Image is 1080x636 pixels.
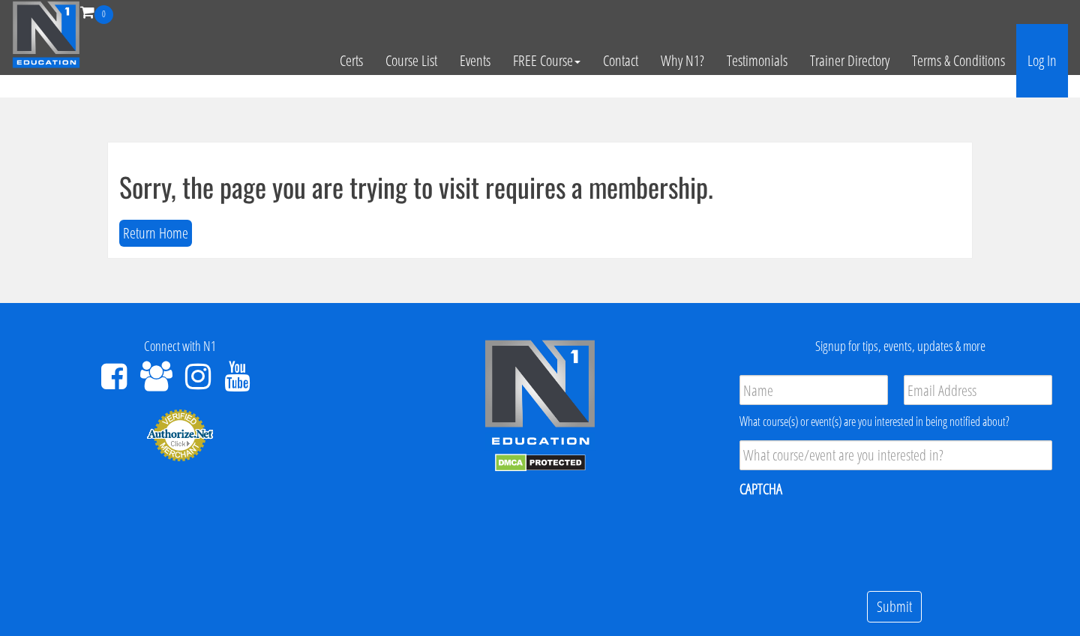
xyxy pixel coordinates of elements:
a: Events [448,24,502,97]
h4: Signup for tips, events, updates & more [731,339,1069,354]
a: Why N1? [649,24,715,97]
a: Contact [592,24,649,97]
a: FREE Course [502,24,592,97]
h4: Connect with N1 [11,339,349,354]
label: CAPTCHA [739,479,782,499]
a: Certs [328,24,374,97]
div: What course(s) or event(s) are you interested in being notified about? [739,412,1052,430]
button: Return Home [119,220,192,247]
input: Name [739,375,888,405]
input: Email Address [904,375,1052,405]
img: Authorize.Net Merchant - Click to Verify [146,408,214,462]
a: Testimonials [715,24,799,97]
img: n1-edu-logo [484,339,596,450]
img: n1-education [12,1,80,68]
h1: Sorry, the page you are trying to visit requires a membership. [119,172,961,202]
img: DMCA.com Protection Status [495,454,586,472]
a: 0 [80,1,113,22]
input: Submit [867,591,922,623]
span: 0 [94,5,113,24]
a: Course List [374,24,448,97]
a: Trainer Directory [799,24,901,97]
input: What course/event are you interested in? [739,440,1052,470]
iframe: reCAPTCHA [739,508,967,567]
a: Terms & Conditions [901,24,1016,97]
a: Log In [1016,24,1068,97]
